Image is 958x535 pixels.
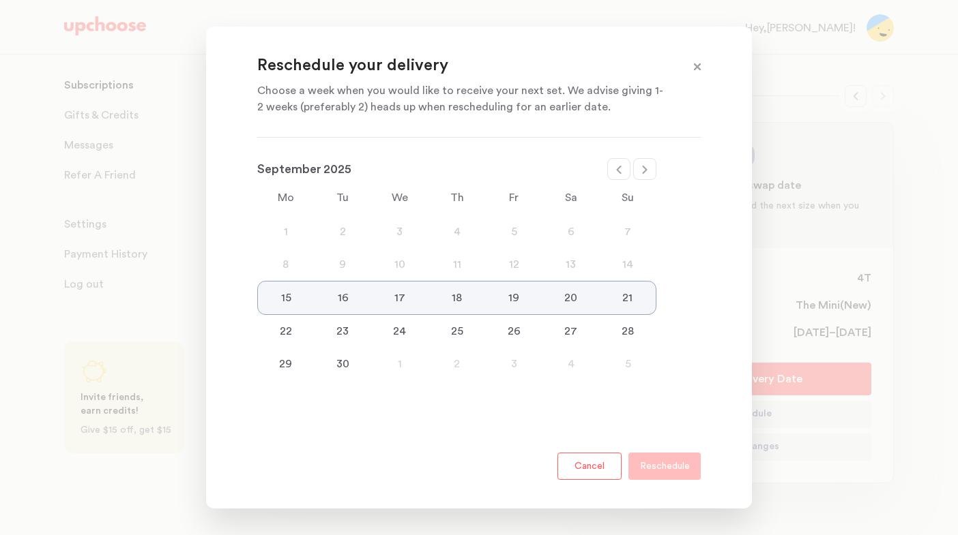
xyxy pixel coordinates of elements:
div: 20 [542,290,598,306]
div: 3 [371,224,429,240]
div: Fr [485,189,542,206]
div: 15 [258,290,315,306]
div: 2 [315,224,372,240]
div: 25 [429,323,486,339]
div: 18 [429,290,485,306]
div: 13 [542,256,600,273]
div: 9 [315,256,372,273]
div: 27 [542,323,600,339]
div: We [371,189,429,206]
button: Cancel [557,453,622,480]
div: Tu [315,189,372,206]
div: 17 [372,290,429,306]
p: Choose a week when you would like to receive your next set. We advise giving 1-2 weeks (preferabl... [257,82,667,115]
div: 21 [599,290,656,306]
div: 30 [315,356,372,372]
div: 4 [542,356,600,372]
div: 26 [485,323,542,339]
div: 7 [599,224,656,240]
div: 19 [485,290,542,306]
div: Su [599,189,656,206]
div: 8 [257,256,315,273]
div: 16 [315,290,371,306]
div: 5 [485,224,542,240]
div: 29 [257,356,315,372]
div: Th [429,189,486,206]
div: 3 [485,356,542,372]
div: 2 [429,356,486,372]
button: Reschedule [628,453,701,480]
div: 22 [257,323,315,339]
p: Reschedule [640,458,690,474]
div: Sa [542,189,600,206]
p: Reschedule your delivery [257,55,667,77]
div: 28 [599,323,656,339]
div: 1 [257,224,315,240]
div: 1 [371,356,429,372]
div: 6 [542,224,600,240]
div: 12 [485,256,542,273]
div: 5 [599,356,656,372]
div: 23 [315,323,372,339]
div: 14 [599,256,656,273]
div: 4 [429,224,486,240]
div: 10 [371,256,429,273]
div: 11 [429,256,486,273]
div: 24 [371,323,429,339]
div: Mo [257,189,315,206]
